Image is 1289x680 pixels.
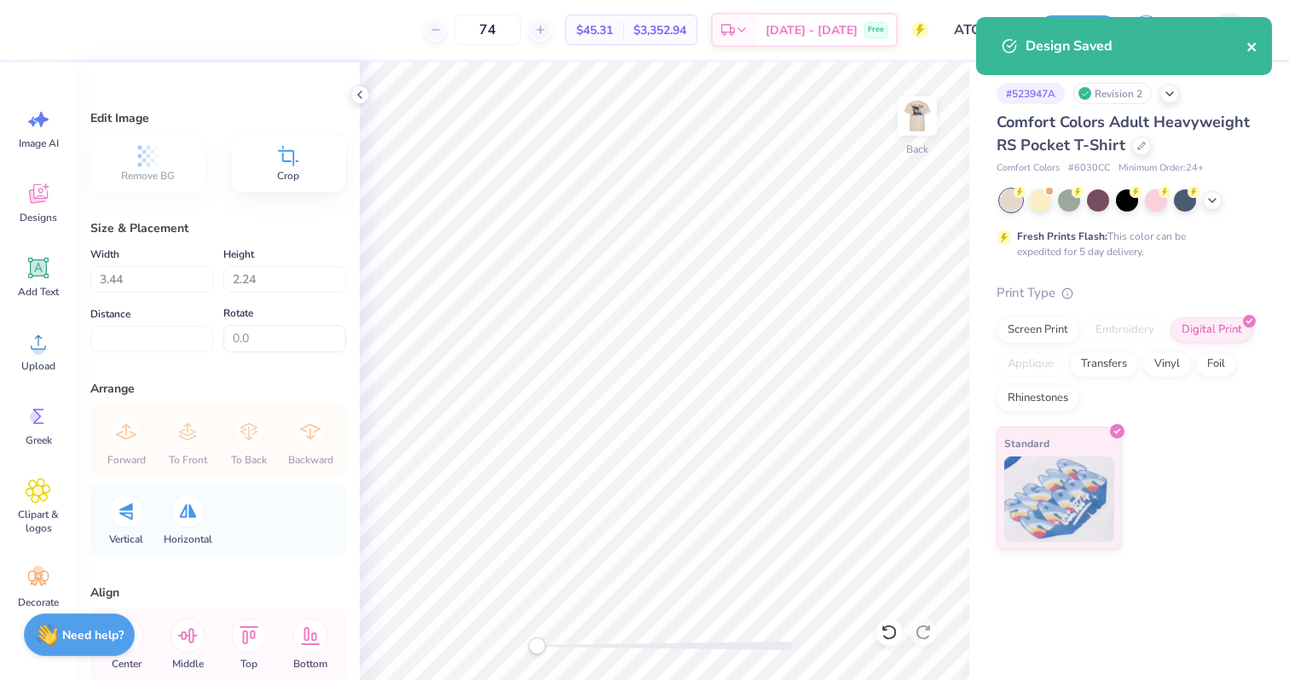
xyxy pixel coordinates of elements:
div: Screen Print [997,317,1079,343]
div: Size & Placement [90,219,346,237]
span: Comfort Colors Adult Heavyweight RS Pocket T-Shirt [997,112,1250,155]
div: Design Saved [1026,36,1246,56]
div: Rhinestones [997,386,1079,411]
span: Top [240,657,257,671]
span: Crop [277,169,299,183]
div: Transfers [1070,352,1138,377]
span: Image AI [19,137,59,150]
div: Vinyl [1143,352,1191,377]
label: Height [223,244,254,264]
div: Arrange [90,380,346,398]
input: – – [454,15,521,45]
div: # 523947A [997,83,1065,104]
span: Center [112,657,142,671]
img: Standard [1004,456,1114,542]
span: Minimum Order: 24 + [1118,161,1204,176]
span: Free [868,24,884,36]
span: $45.31 [576,21,613,39]
div: Edit Image [90,109,346,127]
strong: Need help? [62,627,124,643]
label: Distance [90,304,130,324]
img: Ava Nielsen [1213,13,1247,47]
span: Designs [20,211,57,224]
div: This color can be expedited for 5 day delivery. [1017,229,1227,259]
div: Print Type [997,283,1255,303]
label: Rotate [223,303,253,323]
span: Greek [26,433,52,447]
a: AN [1182,13,1255,47]
span: Standard [1004,434,1049,452]
div: Digital Print [1171,317,1253,343]
div: Align [90,584,346,602]
span: Vertical [109,532,143,546]
input: Untitled Design [941,13,1025,47]
span: Decorate [18,596,59,609]
span: Add Text [18,285,59,299]
span: Middle [172,657,204,671]
div: Embroidery [1084,317,1165,343]
div: Revision 2 [1073,83,1152,104]
span: $3,352.94 [633,21,686,39]
div: Applique [997,352,1065,377]
strong: Fresh Prints Flash: [1017,230,1107,243]
img: Back [900,99,934,133]
span: Bottom [293,657,327,671]
span: Upload [21,359,55,373]
div: Accessibility label [529,637,546,654]
div: Back [906,142,928,157]
span: # 6030CC [1068,161,1110,176]
button: close [1246,36,1258,56]
div: Foil [1196,352,1236,377]
label: Width [90,244,119,264]
span: [DATE] - [DATE] [766,21,858,39]
span: Horizontal [164,532,212,546]
span: Comfort Colors [997,161,1060,176]
span: Clipart & logos [10,508,66,535]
